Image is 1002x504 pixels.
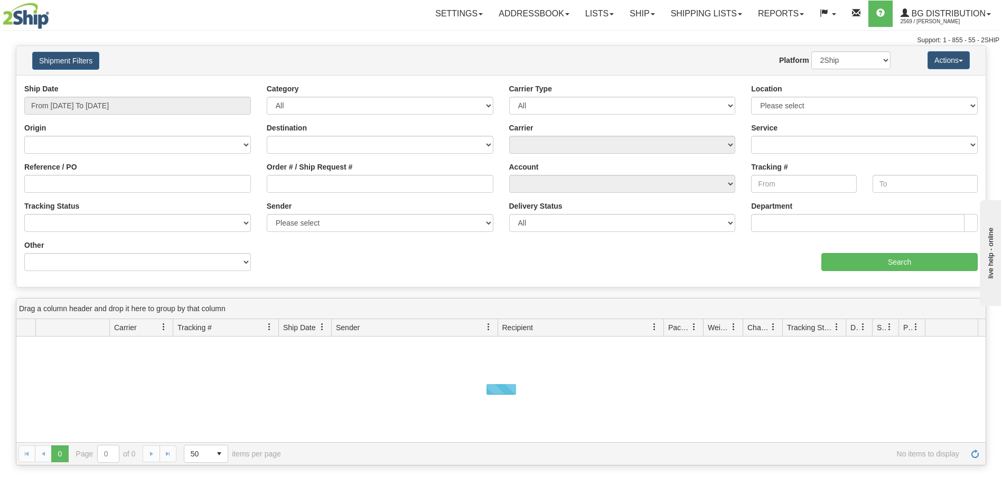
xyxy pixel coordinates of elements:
span: Pickup Status [903,322,912,333]
span: Tracking # [177,322,212,333]
span: select [211,445,228,462]
label: Tracking Status [24,201,79,211]
div: grid grouping header [16,298,986,319]
label: Origin [24,123,46,133]
iframe: chat widget [978,198,1001,306]
label: Service [751,123,778,133]
label: Location [751,83,782,94]
label: Carrier Type [509,83,552,94]
span: Page sizes drop down [184,445,228,463]
span: Packages [668,322,690,333]
input: To [873,175,978,193]
div: live help - online [8,9,98,17]
label: Account [509,162,539,172]
a: Shipping lists [663,1,750,27]
a: Ship Date filter column settings [313,318,331,336]
a: Addressbook [491,1,577,27]
a: Settings [427,1,491,27]
span: Page of 0 [76,445,136,463]
label: Other [24,240,44,250]
span: Shipment Issues [877,322,886,333]
a: Carrier filter column settings [155,318,173,336]
label: Carrier [509,123,533,133]
input: From [751,175,856,193]
a: Ship [622,1,662,27]
input: Search [821,253,978,271]
label: Destination [267,123,307,133]
span: Weight [708,322,730,333]
span: BG Distribution [909,9,986,18]
a: Shipment Issues filter column settings [881,318,898,336]
a: Pickup Status filter column settings [907,318,925,336]
span: Delivery Status [850,322,859,333]
label: Platform [779,55,809,66]
a: Charge filter column settings [764,318,782,336]
button: Shipment Filters [32,52,99,70]
label: Delivery Status [509,201,563,211]
a: Lists [577,1,622,27]
a: Weight filter column settings [725,318,743,336]
label: Category [267,83,299,94]
label: Department [751,201,792,211]
a: Tracking # filter column settings [260,318,278,336]
label: Ship Date [24,83,59,94]
span: Carrier [114,322,137,333]
span: 50 [191,449,204,459]
img: logo2569.jpg [3,3,49,29]
label: Order # / Ship Request # [267,162,353,172]
span: Sender [336,322,360,333]
a: Delivery Status filter column settings [854,318,872,336]
a: Packages filter column settings [685,318,703,336]
span: Tracking Status [787,322,833,333]
a: Reports [750,1,812,27]
a: Sender filter column settings [480,318,498,336]
span: items per page [184,445,281,463]
span: Charge [747,322,770,333]
span: No items to display [296,450,959,458]
label: Sender [267,201,292,211]
div: Support: 1 - 855 - 55 - 2SHIP [3,36,999,45]
a: BG Distribution 2569 / [PERSON_NAME] [893,1,999,27]
span: Page 0 [51,445,68,462]
span: Recipient [502,322,533,333]
span: Ship Date [283,322,315,333]
label: Tracking # [751,162,788,172]
span: 2569 / [PERSON_NAME] [901,16,980,27]
a: Refresh [967,445,984,462]
a: Recipient filter column settings [645,318,663,336]
label: Reference / PO [24,162,77,172]
button: Actions [928,51,970,69]
a: Tracking Status filter column settings [828,318,846,336]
